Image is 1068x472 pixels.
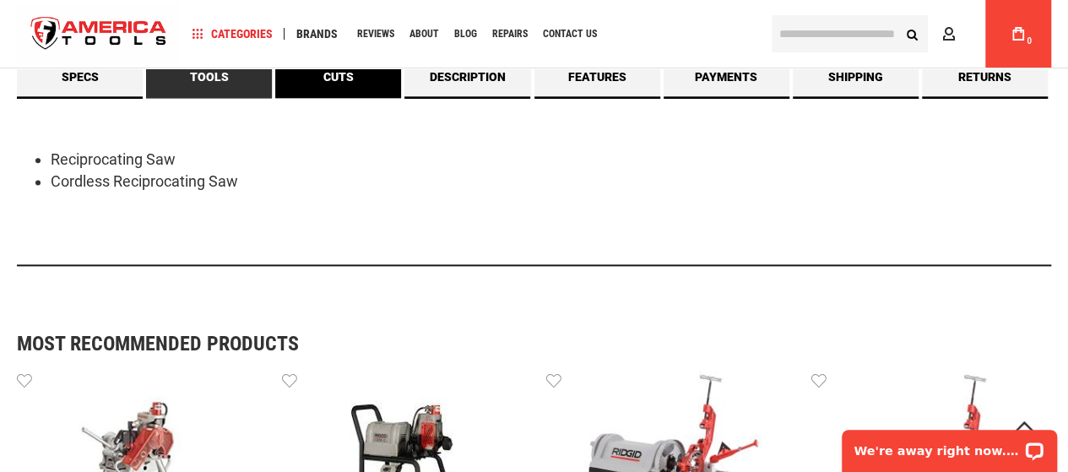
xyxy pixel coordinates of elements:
li: Cordless Reciprocating Saw [51,171,1051,193]
span: Brands [296,28,338,40]
a: Blog [447,23,485,46]
a: Description [404,56,530,98]
span: About [409,29,439,39]
span: 0 [1027,36,1032,46]
span: Repairs [492,29,528,39]
strong: Most Recommended Products [17,334,992,354]
li: Reciprocating Saw [51,149,1051,171]
button: Search [896,18,928,50]
a: Cuts [275,56,401,98]
span: Blog [454,29,477,39]
span: Categories [192,28,273,40]
iframe: LiveChat chat widget [831,419,1068,472]
a: About [402,23,447,46]
a: Specs [17,56,143,98]
img: America Tools [17,3,181,66]
a: Payments [664,56,789,98]
a: Features [534,56,660,98]
a: Shipping [793,56,919,98]
a: Brands [289,23,345,46]
a: Tools [146,56,272,98]
a: store logo [17,3,181,66]
a: Reviews [350,23,402,46]
a: Contact Us [535,23,604,46]
a: Categories [184,23,280,46]
span: Reviews [357,29,394,39]
span: Contact Us [543,29,597,39]
a: Returns [922,56,1048,98]
a: Repairs [485,23,535,46]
